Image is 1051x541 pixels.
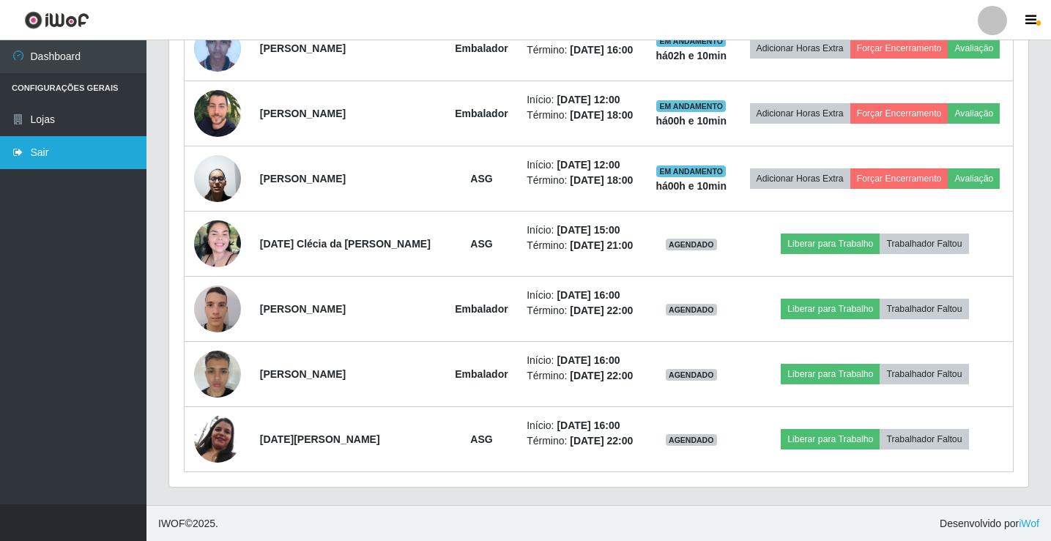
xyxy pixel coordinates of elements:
span: EM ANDAMENTO [656,165,726,177]
time: [DATE] 12:00 [557,94,620,105]
li: Término: [527,42,636,58]
li: Término: [527,303,636,318]
button: Adicionar Horas Extra [750,38,850,59]
li: Início: [527,92,636,108]
span: AGENDADO [666,434,717,446]
span: IWOF [158,518,185,529]
img: 1673386012464.jpeg [194,18,241,79]
strong: [DATE] Clécia da [PERSON_NAME] [260,238,431,250]
button: Trabalhador Faltou [880,364,968,384]
strong: ASG [470,173,492,184]
span: Desenvolvido por [940,516,1039,531]
strong: [DATE][PERSON_NAME] [260,433,380,445]
span: EM ANDAMENTO [656,35,726,47]
button: Avaliação [948,38,1000,59]
button: Avaliação [948,168,1000,189]
span: EM ANDAMENTO [656,100,726,112]
img: 1754498913807.jpeg [194,220,241,267]
span: AGENDADO [666,369,717,381]
button: Liberar para Trabalho [781,299,880,319]
strong: há 02 h e 10 min [656,50,727,61]
strong: [PERSON_NAME] [260,108,346,119]
span: AGENDADO [666,239,717,250]
button: Forçar Encerramento [850,38,948,59]
li: Início: [527,223,636,238]
button: Trabalhador Faltou [880,299,968,319]
time: [DATE] 22:00 [570,435,633,447]
li: Término: [527,238,636,253]
strong: [PERSON_NAME] [260,303,346,315]
li: Início: [527,157,636,173]
time: [DATE] 22:00 [570,305,633,316]
li: Início: [527,418,636,433]
li: Término: [527,433,636,449]
strong: [PERSON_NAME] [260,173,346,184]
img: 1683118670739.jpeg [194,84,241,142]
button: Adicionar Horas Extra [750,103,850,124]
strong: Embalador [455,368,508,380]
button: Adicionar Horas Extra [750,168,850,189]
button: Avaliação [948,103,1000,124]
strong: [PERSON_NAME] [260,368,346,380]
img: 1730292930646.jpeg [194,147,241,209]
time: [DATE] 16:00 [557,354,620,366]
time: [DATE] 16:00 [557,289,620,301]
button: Trabalhador Faltou [880,429,968,449]
time: [DATE] 16:00 [557,419,620,431]
li: Início: [527,353,636,368]
li: Término: [527,108,636,123]
span: AGENDADO [666,304,717,316]
strong: Embalador [455,303,508,315]
img: 1689337855569.jpeg [194,416,241,463]
strong: [PERSON_NAME] [260,42,346,54]
img: 1714228813172.jpeg [194,277,241,340]
button: Liberar para Trabalho [781,429,880,449]
button: Liberar para Trabalho [781,364,880,384]
time: [DATE] 18:00 [570,174,633,186]
span: © 2025 . [158,516,218,531]
time: [DATE] 12:00 [557,159,620,171]
li: Término: [527,173,636,188]
button: Forçar Encerramento [850,103,948,124]
time: [DATE] 16:00 [570,44,633,56]
strong: ASG [470,238,492,250]
li: Término: [527,368,636,384]
time: [DATE] 15:00 [557,224,620,236]
strong: Embalador [455,42,508,54]
button: Forçar Encerramento [850,168,948,189]
strong: há 00 h e 10 min [656,180,727,192]
time: [DATE] 18:00 [570,109,633,121]
li: Início: [527,288,636,303]
img: CoreUI Logo [24,11,89,29]
strong: ASG [470,433,492,445]
button: Liberar para Trabalho [781,234,880,254]
button: Trabalhador Faltou [880,234,968,254]
time: [DATE] 21:00 [570,239,633,251]
strong: há 00 h e 10 min [656,115,727,127]
strong: Embalador [455,108,508,119]
time: [DATE] 22:00 [570,370,633,381]
img: 1753187317343.jpeg [194,343,241,405]
a: iWof [1019,518,1039,529]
